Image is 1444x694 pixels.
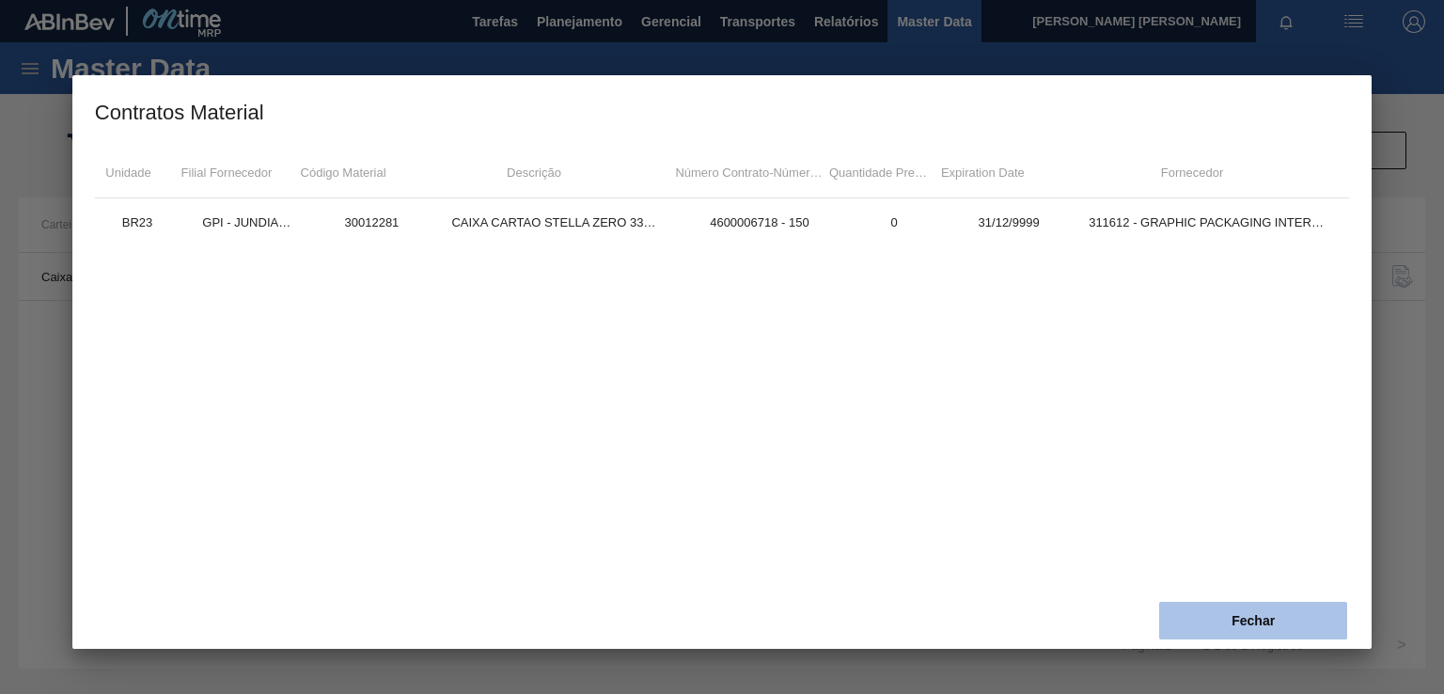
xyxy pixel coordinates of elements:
td: Código Material [291,147,396,198]
td: Expiration Date [931,147,1035,198]
td: Quantidade Prevista [826,147,931,198]
td: 4600006718 - 150 [683,198,837,245]
td: 30012281 [314,198,429,245]
td: Número Contrato - Número Item [672,147,826,198]
td: BR23 [95,198,180,245]
td: Descrição [396,147,673,198]
td: GPI - JUNDIAÍ (SP) [180,198,314,245]
td: Fornecedor [1035,147,1349,198]
td: 311612 - GRAPHIC PACKAGING INTERNATIONAL DO - 00400634000131 [1066,198,1349,245]
td: Filial Fornecedor [162,147,290,198]
td: Unidade [95,147,163,198]
td: 31/12/9999 [951,198,1066,245]
div: Contratos Material [95,98,264,128]
td: CAIXA CARTAO STELLA ZERO 330ML EXP PY UR [429,198,682,245]
button: Fechar [1159,602,1347,639]
td: 0 [837,198,951,245]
